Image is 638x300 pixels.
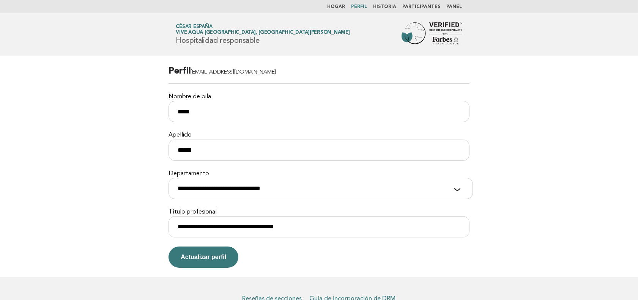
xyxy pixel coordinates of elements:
font: Vive Aqua [GEOGRAPHIC_DATA], [GEOGRAPHIC_DATA][PERSON_NAME] [176,30,350,35]
a: César EspañaVive Aqua [GEOGRAPHIC_DATA], [GEOGRAPHIC_DATA][PERSON_NAME] [176,24,350,35]
a: Historia [373,5,397,9]
a: Panel [447,5,462,9]
a: Participantes [403,5,441,9]
font: Nombre de pila [169,94,211,100]
button: Actualizar perfil [169,247,238,268]
font: Hospitalidad responsable [176,36,260,45]
font: [EMAIL_ADDRESS][DOMAIN_NAME] [191,69,276,75]
a: Perfil [351,5,367,9]
font: Departamento [169,171,209,177]
font: Título profesional [169,209,217,215]
font: Perfil [169,67,191,76]
font: César España [176,24,213,29]
a: Hogar [328,5,345,9]
font: Actualizar perfil [181,254,226,260]
font: Apellido [169,132,192,138]
img: Guía de viajes de Forbes [402,22,462,47]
